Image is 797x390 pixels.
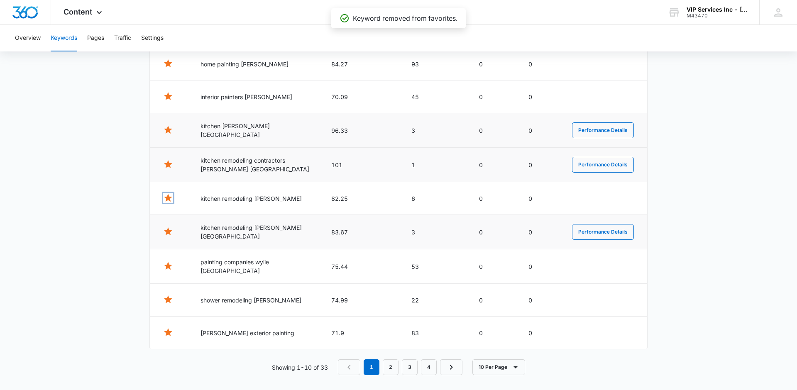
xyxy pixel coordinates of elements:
td: home painting [PERSON_NAME] [191,48,321,80]
button: Pages [87,25,104,51]
button: Settings [141,25,164,51]
td: 101 [321,148,401,182]
nav: Pagination [338,359,462,375]
td: kitchen remodeling [PERSON_NAME] [191,182,321,215]
td: 3 [401,215,469,249]
td: 0 [469,284,518,317]
td: 74.99 [321,284,401,317]
td: 70.09 [321,80,401,113]
em: 1 [364,359,379,375]
td: 22 [401,284,469,317]
td: [PERSON_NAME] exterior painting [191,317,321,349]
td: 0 [518,249,562,284]
td: interior painters [PERSON_NAME] [191,80,321,113]
td: 0 [518,215,562,249]
td: kitchen remodeling contractors [PERSON_NAME] [GEOGRAPHIC_DATA] [191,148,321,182]
td: 84.27 [321,48,401,80]
a: Page 4 [421,359,437,375]
a: Next Page [440,359,462,375]
td: 53 [401,249,469,284]
td: 1 [401,148,469,182]
a: Page 3 [402,359,418,375]
td: 96.33 [321,113,401,148]
td: 0 [518,80,562,113]
div: account name [687,6,747,13]
td: 0 [518,182,562,215]
td: 0 [469,48,518,80]
div: account id [687,13,747,19]
td: kitchen remodeling [PERSON_NAME] [GEOGRAPHIC_DATA] [191,215,321,249]
td: 93 [401,48,469,80]
td: 45 [401,80,469,113]
button: 10 Per Page [472,359,525,375]
td: 0 [518,317,562,349]
td: 0 [469,249,518,284]
p: Keyword removed from favorites. [353,13,457,23]
a: Page 2 [383,359,398,375]
button: Traffic [114,25,131,51]
td: 0 [518,48,562,80]
td: painting companies wylie [GEOGRAPHIC_DATA] [191,249,321,284]
td: 0 [469,182,518,215]
td: 83.67 [321,215,401,249]
button: Overview [15,25,41,51]
td: 0 [518,148,562,182]
td: 0 [469,113,518,148]
p: Showing 1-10 of 33 [272,363,328,372]
td: 0 [469,80,518,113]
td: 0 [518,284,562,317]
td: 82.25 [321,182,401,215]
td: 3 [401,113,469,148]
td: 0 [518,113,562,148]
td: shower remodeling [PERSON_NAME] [191,284,321,317]
span: Content [64,7,92,16]
button: Performance Details [572,122,634,138]
button: Performance Details [572,224,634,240]
td: 0 [469,215,518,249]
td: 0 [469,148,518,182]
button: Performance Details [572,157,634,173]
td: 6 [401,182,469,215]
td: 0 [469,317,518,349]
td: 71.9 [321,317,401,349]
td: 83 [401,317,469,349]
td: kitchen [PERSON_NAME] [GEOGRAPHIC_DATA] [191,113,321,148]
td: 75.44 [321,249,401,284]
button: Keywords [51,25,77,51]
